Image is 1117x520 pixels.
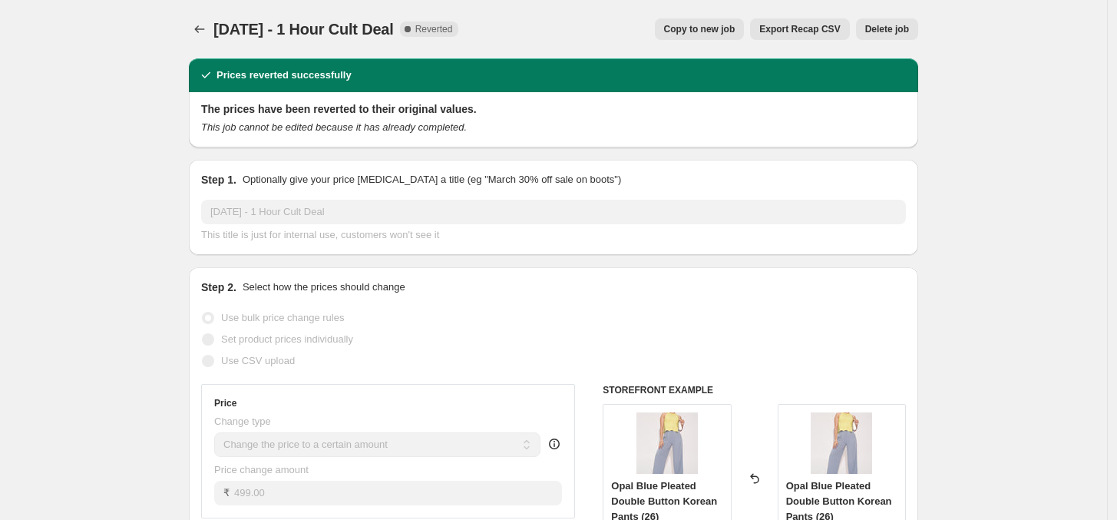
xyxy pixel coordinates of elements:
[603,384,906,396] h6: STOREFRONT EXAMPLE
[234,481,562,505] input: 80.00
[201,121,467,133] i: This job cannot be edited because it has already completed.
[201,229,439,240] span: This title is just for internal use, customers won't see it
[201,172,236,187] h2: Step 1.
[856,18,918,40] button: Delete job
[221,312,344,323] span: Use bulk price change rules
[415,23,453,35] span: Reverted
[243,172,621,187] p: Optionally give your price [MEDICAL_DATA] a title (eg "March 30% off sale on boots")
[655,18,745,40] button: Copy to new job
[811,412,872,474] img: SAR03471_80x.jpg
[216,68,352,83] h2: Prices reverted successfully
[223,487,230,498] span: ₹
[865,23,909,35] span: Delete job
[214,464,309,475] span: Price change amount
[201,101,906,117] h2: The prices have been reverted to their original values.
[221,333,353,345] span: Set product prices individually
[214,397,236,409] h3: Price
[201,200,906,224] input: 30% off holiday sale
[759,23,840,35] span: Export Recap CSV
[221,355,295,366] span: Use CSV upload
[664,23,735,35] span: Copy to new job
[214,416,271,427] span: Change type
[750,18,849,40] button: Export Recap CSV
[213,21,394,38] span: [DATE] - 1 Hour Cult Deal
[201,280,236,295] h2: Step 2.
[636,412,698,474] img: SAR03471_80x.jpg
[243,280,405,295] p: Select how the prices should change
[547,436,562,452] div: help
[189,18,210,40] button: Price change jobs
